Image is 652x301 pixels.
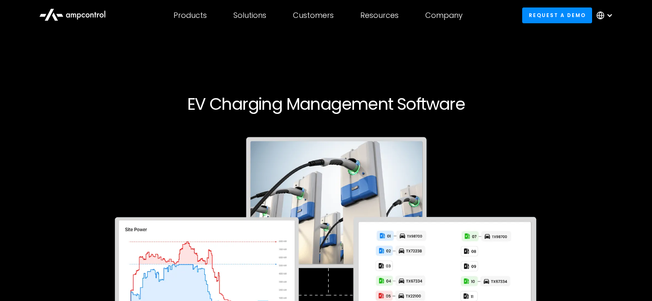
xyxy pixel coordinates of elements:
div: Products [174,11,207,20]
div: Resources [360,11,399,20]
div: Solutions [233,11,266,20]
div: Customers [293,11,334,20]
a: Request a demo [522,7,592,23]
div: Company [425,11,463,20]
h1: EV Charging Management Software [107,94,546,114]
